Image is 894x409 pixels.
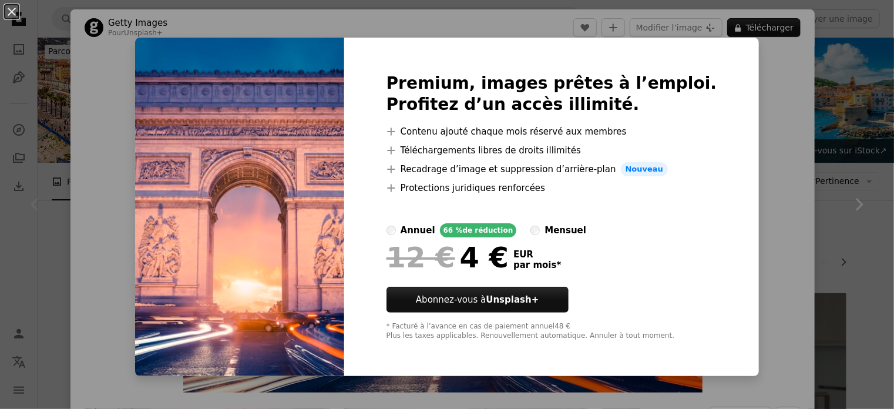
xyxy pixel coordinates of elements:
[386,125,717,139] li: Contenu ajouté chaque mois réservé aux membres
[386,322,717,341] div: * Facturé à l’avance en cas de paiement annuel 48 € Plus les taxes applicables. Renouvellement au...
[401,223,435,237] div: annuel
[545,223,586,237] div: mensuel
[530,226,540,235] input: mensuel
[386,73,717,115] h2: Premium, images prêtes à l’emploi. Profitez d’un accès illimité.
[486,294,539,305] strong: Unsplash+
[386,143,717,157] li: Téléchargements libres de droits illimités
[513,249,561,260] span: EUR
[440,223,517,237] div: 66 % de réduction
[386,181,717,195] li: Protections juridiques renforcées
[386,242,455,273] span: 12 €
[513,260,561,270] span: par mois *
[386,226,396,235] input: annuel66 %de réduction
[386,162,717,176] li: Recadrage d’image et suppression d’arrière-plan
[621,162,668,176] span: Nouveau
[386,242,509,273] div: 4 €
[135,38,344,376] img: premium_photo-1661956135713-f93a5a95904d
[386,287,569,313] button: Abonnez-vous àUnsplash+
